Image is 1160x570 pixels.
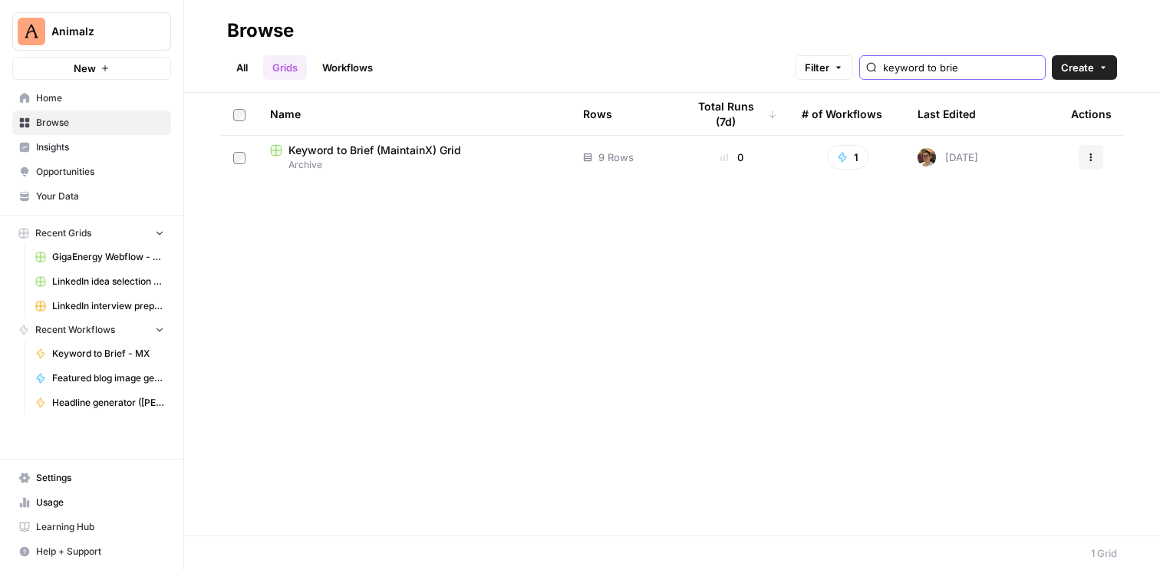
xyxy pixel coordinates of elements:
[12,135,171,160] a: Insights
[270,93,559,135] div: Name
[918,93,976,135] div: Last Edited
[1071,93,1112,135] div: Actions
[802,93,882,135] div: # of Workflows
[36,116,164,130] span: Browse
[36,520,164,534] span: Learning Hub
[12,110,171,135] a: Browse
[687,150,777,165] div: 0
[687,93,777,135] div: Total Runs (7d)
[263,55,307,80] a: Grids
[288,143,461,158] span: Keyword to Brief (MaintainX) Grid
[51,24,144,39] span: Animalz
[270,158,559,172] span: Archive
[583,93,612,135] div: Rows
[1052,55,1117,80] button: Create
[28,245,171,269] a: GigaEnergy Webflow - Shop Inventories
[52,299,164,313] span: LinkedIn interview preparation Grid
[52,347,164,361] span: Keyword to Brief - MX
[227,55,257,80] a: All
[36,189,164,203] span: Your Data
[52,371,164,385] span: Featured blog image generation (Animalz)
[12,318,171,341] button: Recent Workflows
[12,539,171,564] button: Help + Support
[18,18,45,45] img: Animalz Logo
[12,184,171,209] a: Your Data
[35,323,115,337] span: Recent Workflows
[52,275,164,288] span: LinkedIn idea selection + post draft Grid
[12,466,171,490] a: Settings
[28,390,171,415] a: Headline generator ([PERSON_NAME])
[12,57,171,80] button: New
[36,165,164,179] span: Opportunities
[827,145,868,170] button: 1
[883,60,1039,75] input: Search
[12,86,171,110] a: Home
[36,545,164,558] span: Help + Support
[28,269,171,294] a: LinkedIn idea selection + post draft Grid
[36,496,164,509] span: Usage
[52,396,164,410] span: Headline generator ([PERSON_NAME])
[313,55,382,80] a: Workflows
[36,140,164,154] span: Insights
[12,160,171,184] a: Opportunities
[12,12,171,51] button: Workspace: Animalz
[28,294,171,318] a: LinkedIn interview preparation Grid
[1061,60,1094,75] span: Create
[52,250,164,264] span: GigaEnergy Webflow - Shop Inventories
[918,148,978,166] div: [DATE]
[598,150,634,165] span: 9 Rows
[795,55,853,80] button: Filter
[28,341,171,366] a: Keyword to Brief - MX
[270,143,559,172] a: Keyword to Brief (MaintainX) GridArchive
[36,471,164,485] span: Settings
[12,490,171,515] a: Usage
[74,61,96,76] span: New
[12,222,171,245] button: Recent Grids
[227,18,294,43] div: Browse
[1091,545,1117,561] div: 1 Grid
[918,148,936,166] img: ek2nf8ebrmw7w2gh7w2o7ll49bvm
[36,91,164,105] span: Home
[805,60,829,75] span: Filter
[28,366,171,390] a: Featured blog image generation (Animalz)
[12,515,171,539] a: Learning Hub
[35,226,91,240] span: Recent Grids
